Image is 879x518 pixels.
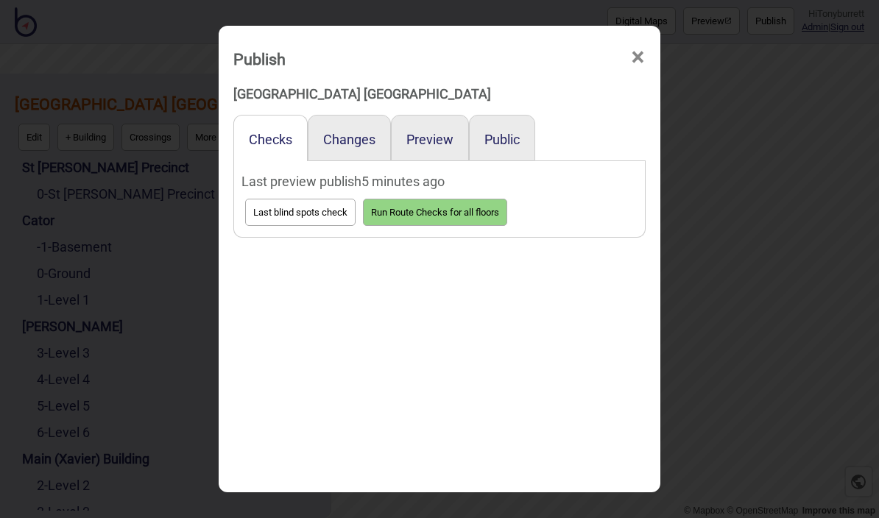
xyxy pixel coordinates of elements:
button: Last blind spots check [245,199,356,226]
button: Run Route Checks for all floors [363,199,507,226]
div: Last preview publish 5 minutes ago [241,168,638,195]
div: [GEOGRAPHIC_DATA] [GEOGRAPHIC_DATA] [233,81,646,107]
button: Changes [323,132,375,147]
span: × [630,33,646,82]
button: Checks [249,132,292,147]
button: Public [484,132,520,147]
div: Publish [233,43,286,75]
button: Preview [406,132,453,147]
